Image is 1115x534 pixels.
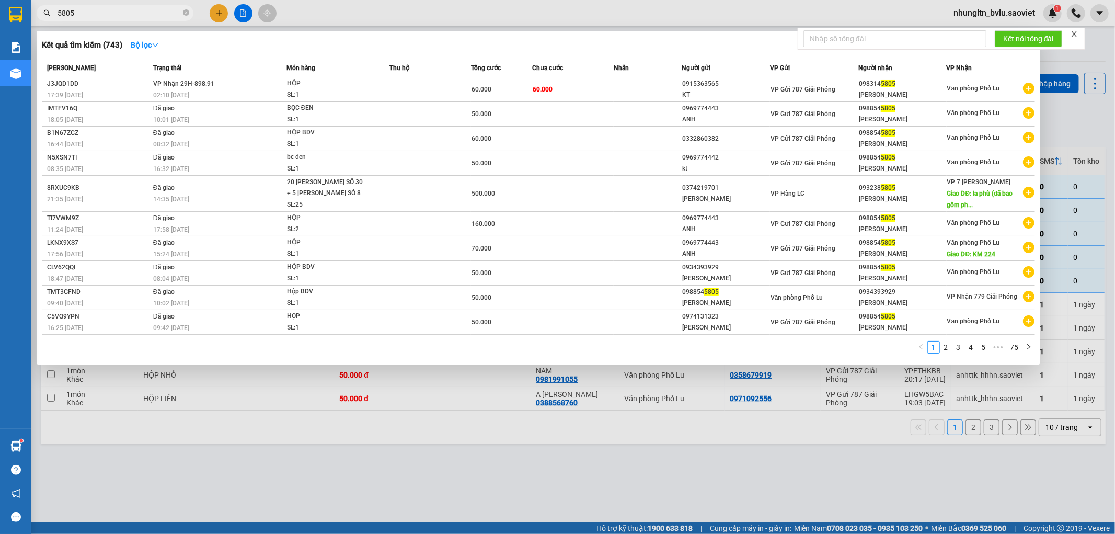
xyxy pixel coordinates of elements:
div: SL: 1 [287,273,365,285]
span: 50.000 [472,319,491,326]
span: plus-circle [1023,291,1034,302]
a: 3 [953,342,964,353]
span: plus-circle [1023,315,1034,327]
div: SL: 1 [287,89,365,101]
div: HỘP [287,212,365,224]
li: 4 [965,341,978,354]
span: 08:04 [DATE] [153,275,189,282]
div: Hộp BDV [287,286,365,298]
span: 5805 [881,214,895,222]
img: logo-vxr [9,7,22,22]
span: 5805 [881,154,895,161]
div: 0969774443 [682,213,769,224]
img: warehouse-icon [10,68,21,79]
div: SL: 1 [287,322,365,334]
li: 1 [927,341,940,354]
div: 093238 [859,183,946,194]
span: 21:35 [DATE] [47,196,83,203]
span: 18:47 [DATE] [47,275,83,282]
span: question-circle [11,465,21,475]
div: LKNX9XS7 [47,237,150,248]
img: logo.jpg [6,8,58,61]
span: 18:05 [DATE] [47,116,83,123]
button: right [1022,341,1035,354]
span: 5805 [881,313,895,320]
span: 16:44 [DATE] [47,141,83,148]
span: Món hàng [286,64,315,72]
span: 50.000 [472,294,491,301]
span: 09:42 [DATE] [153,324,189,332]
div: 20 [PERSON_NAME] SỐ 30 + 5 [PERSON_NAME] SÓ 8 [287,177,365,199]
span: plus-circle [1023,156,1034,168]
span: Văn phòng Phố Lu [947,158,1000,166]
span: 5805 [704,288,719,296]
span: right [1026,344,1032,350]
div: SL: 25 [287,199,365,211]
span: 5805 [881,105,895,112]
strong: Bộ lọc [131,41,159,49]
li: Next Page [1022,341,1035,354]
div: SL: 1 [287,163,365,175]
div: J3JQD1DD [47,78,150,89]
div: B1N67ZGZ [47,128,150,139]
span: Văn phòng Phố Lu [947,317,1000,325]
div: 8RXUC9KB [47,183,150,194]
span: Đã giao [153,288,175,296]
span: plus-circle [1023,83,1034,94]
span: 17:58 [DATE] [153,226,189,233]
button: Bộ lọcdown [122,37,167,53]
span: 50.000 [472,269,491,277]
span: Văn phòng Phố Lu [947,219,1000,226]
li: 2 [940,341,952,354]
h1: Giao dọc đường [55,61,193,133]
span: 5805 [881,264,895,271]
div: CLV62QQI [47,262,150,273]
span: 5805 [881,80,895,87]
span: VP 7 [PERSON_NAME] [947,178,1011,186]
div: [PERSON_NAME] [859,139,946,150]
span: left [918,344,924,350]
span: [PERSON_NAME] [47,64,96,72]
div: KT [682,89,769,100]
span: down [152,41,159,49]
span: 60.000 [472,135,491,142]
div: [PERSON_NAME] [859,89,946,100]
h3: Kết quả tìm kiếm ( 743 ) [42,40,122,51]
span: close-circle [183,9,189,16]
div: 0934393929 [859,287,946,298]
span: 5805 [881,239,895,246]
span: 5805 [881,184,895,191]
span: Văn phòng Phố Lu [771,294,823,301]
span: Đã giao [153,105,175,112]
div: 0915363565 [682,78,769,89]
span: ••• [990,341,1007,354]
div: 0969774443 [682,237,769,248]
div: SL: 1 [287,114,365,126]
span: message [11,512,21,522]
b: Sao Việt [63,25,128,42]
input: Tìm tên, số ĐT hoặc mã đơn [58,7,181,19]
div: HỘP BDV [287,127,365,139]
span: search [43,9,51,17]
div: ANH [682,248,769,259]
div: [PERSON_NAME] [682,322,769,333]
span: 5805 [881,129,895,137]
div: [PERSON_NAME] [859,194,946,204]
button: left [915,341,927,354]
button: Kết nối tổng đài [995,30,1062,47]
span: Tổng cước [471,64,501,72]
div: 098854 [859,237,946,248]
div: C5VQ9YPN [47,311,150,322]
span: Văn phòng Phố Lu [947,134,1000,141]
span: Đã giao [153,239,175,246]
span: plus-circle [1023,107,1034,119]
span: Giao DĐ: la phù (đã bao gồm ph... [947,190,1013,209]
sup: 1 [20,439,23,442]
span: VP Gửi 787 Giải Phóng [771,160,835,167]
div: SL: 1 [287,139,365,150]
div: TI7VWM9Z [47,213,150,224]
span: plus-circle [1023,242,1034,253]
div: kt [682,163,769,174]
div: 098854 [859,311,946,322]
div: 098314 [859,78,946,89]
